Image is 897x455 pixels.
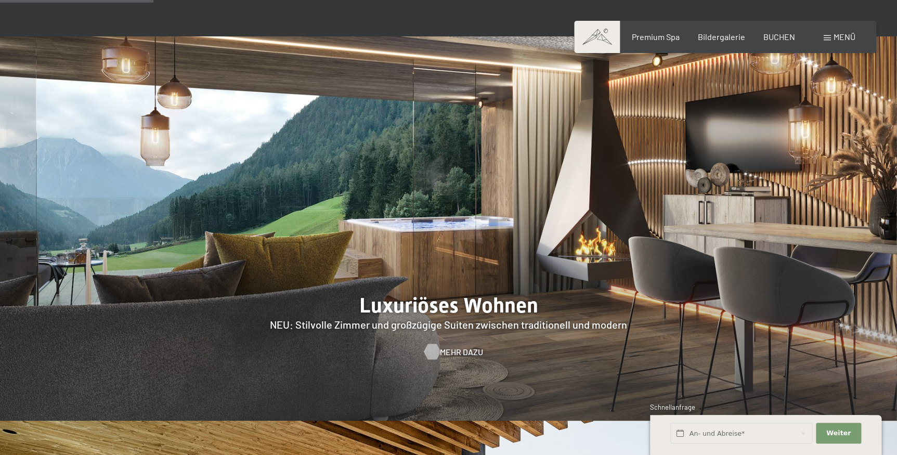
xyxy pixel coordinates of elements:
span: Mehr dazu [440,346,483,358]
a: Bildergalerie [698,32,745,42]
button: Weiter [816,423,861,444]
a: Premium Spa [631,32,679,42]
span: Schnellanfrage [650,403,695,411]
span: Menü [834,32,855,42]
a: Mehr dazu [424,346,473,358]
a: BUCHEN [763,32,795,42]
span: Weiter [826,428,851,438]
